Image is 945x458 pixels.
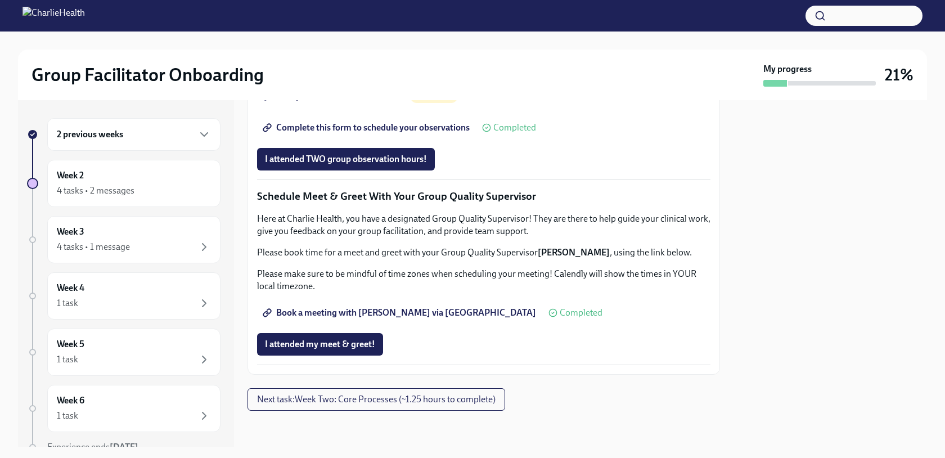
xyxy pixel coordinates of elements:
[110,442,138,452] strong: [DATE]
[27,160,220,207] a: Week 24 tasks • 2 messages
[247,388,505,411] button: Next task:Week Two: Core Processes (~1.25 hours to complete)
[27,329,220,376] a: Week 51 task
[257,246,710,259] p: Please book time for a meet and greet with your Group Quality Supervisor , using the link below.
[257,302,544,324] a: Book a meeting with [PERSON_NAME] via [GEOGRAPHIC_DATA]
[57,128,123,141] h6: 2 previous weeks
[57,338,84,351] h6: Week 5
[27,216,220,263] a: Week 34 tasks • 1 message
[57,169,84,182] h6: Week 2
[57,353,78,366] div: 1 task
[257,116,478,139] a: Complete this form to schedule your observations
[265,122,470,133] span: Complete this form to schedule your observations
[47,118,220,151] div: 2 previous weeks
[57,410,78,422] div: 1 task
[265,154,427,165] span: I attended TWO group observation hours!
[257,189,710,204] p: Schedule Meet & Greet With Your Group Quality Supervisor
[257,333,383,356] button: I attended my meet & greet!
[493,123,536,132] span: Completed
[57,241,130,253] div: 4 tasks • 1 message
[31,64,264,86] h2: Group Facilitator Onboarding
[47,442,138,452] span: Experience ends
[27,385,220,432] a: Week 61 task
[257,268,710,293] p: Please make sure to be mindful of time zones when scheduling your meeting! Calendly will show the...
[57,297,78,309] div: 1 task
[560,308,602,317] span: Completed
[763,63,812,75] strong: My progress
[57,185,134,197] div: 4 tasks • 2 messages
[257,213,710,237] p: Here at Charlie Health, you have a designated Group Quality Supervisor! They are there to help gu...
[265,307,536,318] span: Book a meeting with [PERSON_NAME] via [GEOGRAPHIC_DATA]
[265,339,375,350] span: I attended my meet & greet!
[57,282,84,294] h6: Week 4
[57,226,84,238] h6: Week 3
[538,247,610,258] strong: [PERSON_NAME]
[257,148,435,170] button: I attended TWO group observation hours!
[27,272,220,320] a: Week 41 task
[257,394,496,405] span: Next task : Week Two: Core Processes (~1.25 hours to complete)
[22,7,85,25] img: CharlieHealth
[885,65,913,85] h3: 21%
[57,394,84,407] h6: Week 6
